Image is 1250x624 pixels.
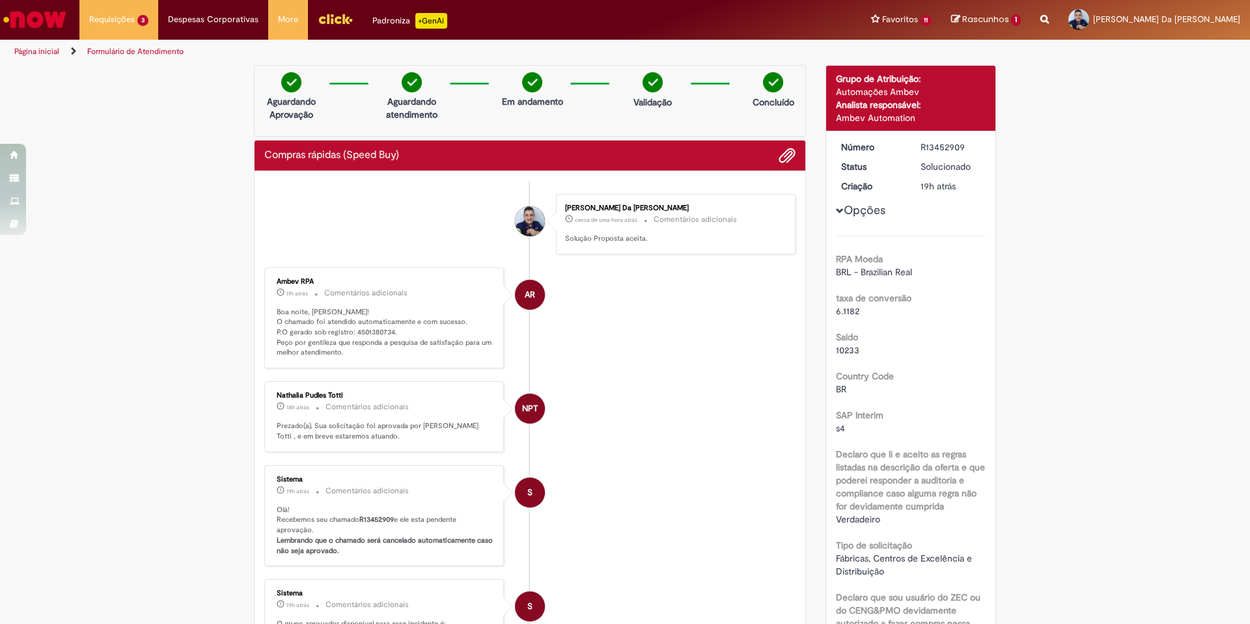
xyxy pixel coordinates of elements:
[836,72,986,85] div: Grupo de Atribuição:
[565,234,782,244] p: Solução Proposta aceita.
[89,13,135,26] span: Requisições
[324,288,408,299] small: Comentários adicionais
[277,536,495,556] b: Lembrando que o chamado será cancelado automaticamente caso não seja aprovado.
[326,485,409,496] small: Comentários adicionais
[921,141,981,154] div: R13452909
[277,505,493,556] p: Olá! Recebemos seu chamado e ele esta pendente aprovação.
[836,539,912,551] b: Tipo de solicitação
[836,253,883,265] b: RPA Moeda
[921,160,981,173] div: Solucionado
[831,160,911,173] dt: Status
[14,46,59,57] a: Página inicial
[515,394,545,424] div: Nathalia Pudles Totti
[264,150,399,161] h2: Compras rápidas (Speed Buy) Histórico de tíquete
[380,95,443,121] p: Aguardando atendimento
[831,180,911,193] dt: Criação
[286,403,309,411] span: 18h atrás
[522,393,538,424] span: NPT
[260,95,323,121] p: Aguardando Aprovação
[882,13,918,26] span: Favoritos
[10,40,824,64] ul: Trilhas de página
[763,72,783,92] img: check-circle-green.png
[326,599,409,610] small: Comentários adicionais
[654,214,737,225] small: Comentários adicionais
[836,513,880,525] span: Verdadeiro
[836,552,975,577] span: Fábricas, Centros de Excelência e Distribuição
[286,290,308,297] span: 11h atrás
[779,147,796,164] button: Adicionar anexos
[836,111,986,124] div: Ambev Automation
[277,392,493,400] div: Nathalia Pudles Totti
[281,72,301,92] img: check-circle-green.png
[753,96,794,109] p: Concluído
[921,180,981,193] div: 27/08/2025 14:49:36
[633,96,672,109] p: Validação
[525,279,535,310] span: AR
[836,448,985,512] b: Declaro que li e aceito as regras listadas na descrição da oferta e que poderei responder a audit...
[836,292,911,304] b: taxa de conversão
[921,180,956,192] span: 19h atrás
[137,15,148,26] span: 3
[962,13,1009,25] span: Rascunhos
[515,591,545,621] div: System
[277,421,493,441] p: Prezado(a), Sua solicitação foi aprovada por [PERSON_NAME] Totti , e em breve estaremos atuando.
[1,7,68,33] img: ServiceNow
[318,9,353,29] img: click_logo_yellow_360x200.png
[286,290,308,297] time: 27/08/2025 22:59:59
[87,46,184,57] a: Formulário de Atendimento
[565,204,782,212] div: [PERSON_NAME] Da [PERSON_NAME]
[286,487,309,495] span: 19h atrás
[836,331,858,343] b: Saldo
[168,13,258,26] span: Despesas Corporativas
[515,280,545,310] div: Ambev RPA
[836,85,986,98] div: Automações Ambev
[278,13,298,26] span: More
[286,403,309,411] time: 27/08/2025 15:28:44
[522,72,542,92] img: check-circle-green.png
[951,14,1021,26] a: Rascunhos
[921,15,932,26] span: 11
[831,141,911,154] dt: Número
[326,401,409,413] small: Comentários adicionais
[836,98,986,111] div: Analista responsável:
[836,344,859,356] span: 10233
[277,476,493,483] div: Sistema
[286,601,309,609] span: 19h atrás
[836,383,846,395] span: BR
[515,478,545,508] div: System
[527,591,533,622] span: S
[502,95,563,108] p: Em andamento
[836,409,883,421] b: SAP Interim
[277,278,493,286] div: Ambev RPA
[836,422,845,434] span: s4
[277,590,493,597] div: Sistema
[575,216,637,224] span: cerca de uma hora atrás
[575,216,637,224] time: 28/08/2025 08:25:11
[1011,14,1021,26] span: 1
[527,477,533,508] span: S
[1093,14,1240,25] span: [PERSON_NAME] Da [PERSON_NAME]
[921,180,956,192] time: 27/08/2025 14:49:36
[286,601,309,609] time: 27/08/2025 14:49:46
[415,13,447,29] p: +GenAi
[643,72,663,92] img: check-circle-green.png
[836,305,859,317] span: 6.1182
[402,72,422,92] img: check-circle-green.png
[286,487,309,495] time: 27/08/2025 14:49:49
[359,515,394,524] b: R13452909
[515,206,545,236] div: Erick Vinicius Da Mota Borges
[372,13,447,29] div: Padroniza
[277,307,493,359] p: Boa noite, [PERSON_NAME]! O chamado foi atendido automaticamente e com sucesso. P.O gerado sob re...
[836,370,894,382] b: Country Code
[836,266,912,278] span: BRL - Brazilian Real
